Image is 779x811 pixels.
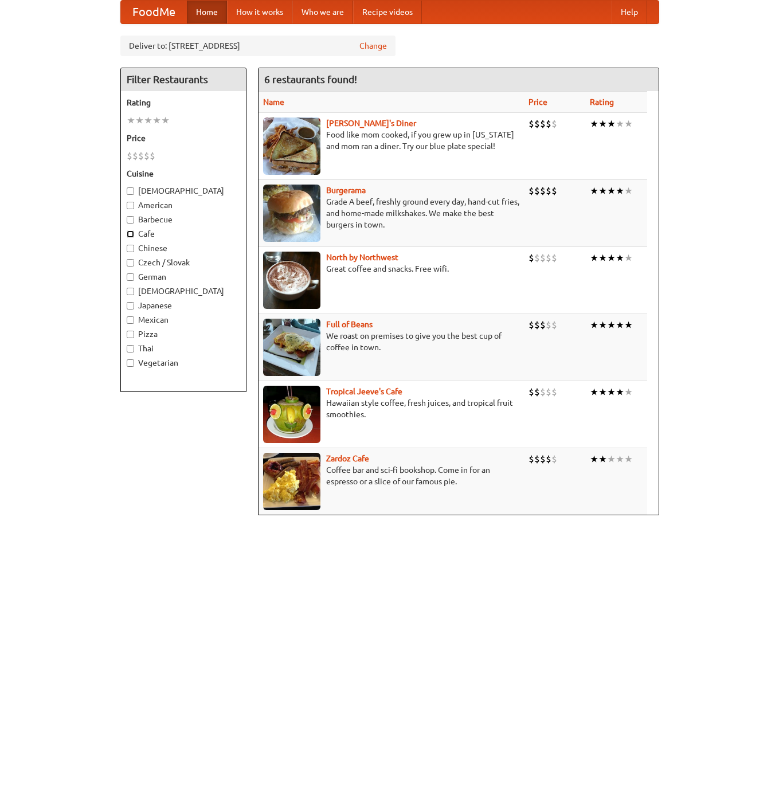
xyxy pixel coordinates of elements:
[227,1,292,23] a: How it works
[359,40,387,52] a: Change
[534,386,540,398] li: $
[127,273,134,281] input: German
[127,242,240,254] label: Chinese
[263,330,519,353] p: We roast on premises to give you the best cup of coffee in town.
[127,357,240,369] label: Vegetarian
[127,214,240,225] label: Barbecue
[534,117,540,130] li: $
[540,185,546,197] li: $
[624,319,633,331] li: ★
[127,271,240,283] label: German
[540,252,546,264] li: $
[127,316,134,324] input: Mexican
[127,216,134,224] input: Barbecue
[127,302,134,309] input: Japanese
[529,97,547,107] a: Price
[121,68,246,91] h4: Filter Restaurants
[152,114,161,127] li: ★
[598,386,607,398] li: ★
[263,397,519,420] p: Hawaiian style coffee, fresh juices, and tropical fruit smoothies.
[326,119,416,128] a: [PERSON_NAME]'s Diner
[546,117,551,130] li: $
[127,328,240,340] label: Pizza
[144,114,152,127] li: ★
[127,300,240,311] label: Japanese
[127,359,134,367] input: Vegetarian
[144,150,150,162] li: $
[529,185,534,197] li: $
[127,199,240,211] label: American
[616,185,624,197] li: ★
[534,252,540,264] li: $
[326,387,402,396] a: Tropical Jeeve's Cafe
[546,386,551,398] li: $
[624,453,633,465] li: ★
[551,252,557,264] li: $
[263,319,320,376] img: beans.jpg
[292,1,353,23] a: Who we are
[127,230,134,238] input: Cafe
[540,319,546,331] li: $
[590,252,598,264] li: ★
[534,453,540,465] li: $
[624,185,633,197] li: ★
[546,319,551,331] li: $
[127,285,240,297] label: [DEMOGRAPHIC_DATA]
[590,319,598,331] li: ★
[127,114,135,127] li: ★
[127,228,240,240] label: Cafe
[263,97,284,107] a: Name
[127,150,132,162] li: $
[598,252,607,264] li: ★
[598,319,607,331] li: ★
[551,319,557,331] li: $
[127,259,134,267] input: Czech / Slovak
[607,117,616,130] li: ★
[534,319,540,331] li: $
[590,453,598,465] li: ★
[590,97,614,107] a: Rating
[138,150,144,162] li: $
[127,345,134,352] input: Thai
[326,454,369,463] a: Zardoz Cafe
[546,252,551,264] li: $
[326,186,366,195] b: Burgerama
[127,331,134,338] input: Pizza
[540,117,546,130] li: $
[132,150,138,162] li: $
[127,288,134,295] input: [DEMOGRAPHIC_DATA]
[326,320,373,329] a: Full of Beans
[529,252,534,264] li: $
[598,185,607,197] li: ★
[127,132,240,144] h5: Price
[607,252,616,264] li: ★
[127,185,240,197] label: [DEMOGRAPHIC_DATA]
[551,453,557,465] li: $
[120,36,396,56] div: Deliver to: [STREET_ADDRESS]
[616,319,624,331] li: ★
[607,319,616,331] li: ★
[263,129,519,152] p: Food like mom cooked, if you grew up in [US_STATE] and mom ran a diner. Try our blue plate special!
[326,253,398,262] a: North by Northwest
[127,202,134,209] input: American
[127,257,240,268] label: Czech / Slovak
[263,464,519,487] p: Coffee bar and sci-fi bookshop. Come in for an espresso or a slice of our famous pie.
[150,150,155,162] li: $
[607,386,616,398] li: ★
[121,1,187,23] a: FoodMe
[607,453,616,465] li: ★
[624,117,633,130] li: ★
[264,74,357,85] ng-pluralize: 6 restaurants found!
[616,386,624,398] li: ★
[607,185,616,197] li: ★
[263,263,519,275] p: Great coffee and snacks. Free wifi.
[263,185,320,242] img: burgerama.jpg
[534,185,540,197] li: $
[263,196,519,230] p: Grade A beef, freshly ground every day, hand-cut fries, and home-made milkshakes. We make the bes...
[551,117,557,130] li: $
[263,117,320,175] img: sallys.jpg
[161,114,170,127] li: ★
[624,386,633,398] li: ★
